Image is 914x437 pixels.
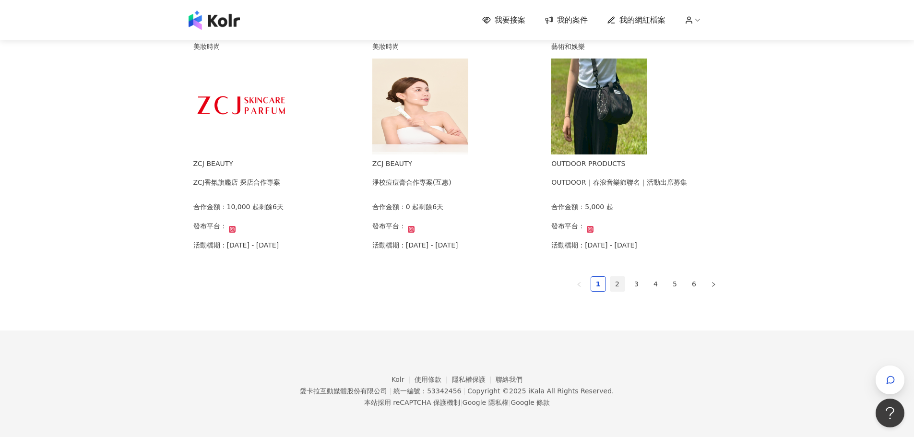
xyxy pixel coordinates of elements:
[406,201,419,212] p: 0 起
[619,15,665,25] span: 我的網紅檔案
[649,277,663,291] a: 4
[364,397,550,408] span: 本站採用 reCAPTCHA 保護機制
[460,399,463,406] span: |
[607,15,665,25] a: 我的網紅檔案
[706,276,721,292] li: Next Page
[415,376,452,383] a: 使用條款
[571,276,587,292] li: Previous Page
[629,276,644,292] li: 3
[193,59,289,154] img: ZCJ香氛旗艦店 探店
[557,15,588,25] span: 我的案件
[551,59,647,154] img: 春浪活動出席與合作貼文需求
[551,158,687,169] div: OUTDOOR PRODUCTS
[687,276,702,292] li: 6
[551,221,585,231] p: 發布平台：
[528,387,545,395] a: iKala
[393,387,461,395] div: 統一編號：53342456
[193,177,281,188] div: ZCJ香氛旗艦店 探店合作專案
[551,41,687,52] div: 藝術和娛樂
[189,11,240,30] img: logo
[193,221,227,231] p: 發布平台：
[876,399,904,427] iframe: Help Scout Beacon - Open
[482,15,525,25] a: 我要接案
[372,201,406,212] p: 合作金額：
[372,221,406,231] p: 發布平台：
[585,201,613,212] p: 5,000 起
[571,276,587,292] button: left
[463,387,465,395] span: |
[576,282,582,287] span: left
[668,277,682,291] a: 5
[495,15,525,25] span: 我要接案
[610,276,625,292] li: 2
[711,282,716,287] span: right
[706,276,721,292] button: right
[551,177,687,188] div: OUTDOOR｜春浪音樂節聯名｜活動出席募集
[667,276,683,292] li: 5
[372,59,468,154] img: 淨校痘痘膏
[227,201,259,212] p: 10,000 起
[591,276,606,292] li: 1
[648,276,664,292] li: 4
[372,177,451,188] div: 淨校痘痘膏合作專案(互惠)
[372,41,468,52] div: 美妝時尚
[509,399,511,406] span: |
[687,277,701,291] a: 6
[467,387,614,395] div: Copyright © 2025 All Rights Reserved.
[551,201,585,212] p: 合作金額：
[463,399,509,406] a: Google 隱私權
[300,387,387,395] div: 愛卡拉互動媒體股份有限公司
[372,240,458,250] p: 活動檔期：[DATE] - [DATE]
[551,240,637,250] p: 活動檔期：[DATE] - [DATE]
[610,277,625,291] a: 2
[392,376,415,383] a: Kolr
[193,240,284,250] p: 活動檔期：[DATE] - [DATE]
[496,376,522,383] a: 聯絡我們
[591,277,605,291] a: 1
[452,376,496,383] a: 隱私權保護
[419,201,443,212] p: 剩餘6天
[372,158,451,169] div: ZCJ BEAUTY
[389,387,392,395] span: |
[193,201,227,212] p: 合作金額：
[259,201,284,212] p: 剩餘6天
[510,399,550,406] a: Google 條款
[629,277,644,291] a: 3
[193,158,281,169] div: ZCJ BEAUTY
[545,15,588,25] a: 我的案件
[193,41,289,52] div: 美妝時尚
